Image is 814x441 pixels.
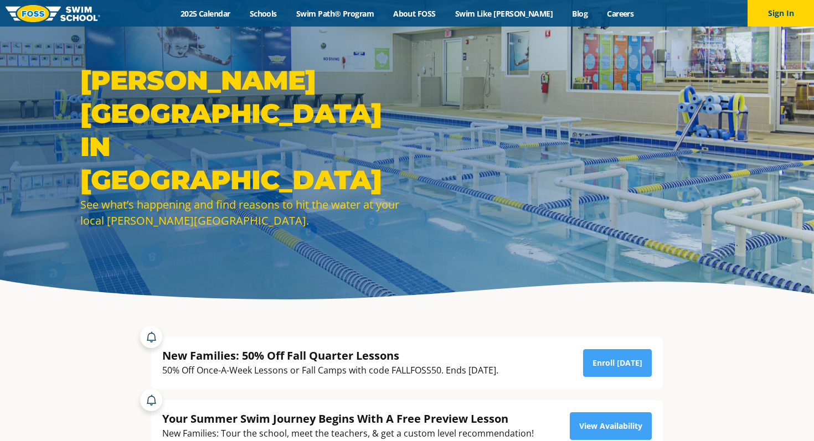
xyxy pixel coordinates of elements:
div: 50% Off Once-A-Week Lessons or Fall Camps with code FALLFOSS50. Ends [DATE]. [162,363,498,378]
a: Blog [563,8,597,19]
img: FOSS Swim School Logo [6,5,100,22]
a: Swim Like [PERSON_NAME] [445,8,563,19]
a: 2025 Calendar [171,8,240,19]
h1: [PERSON_NAME][GEOGRAPHIC_DATA] in [GEOGRAPHIC_DATA] [80,64,401,196]
div: New Families: Tour the school, meet the teachers, & get a custom level recommendation! [162,426,534,441]
a: Swim Path® Program [286,8,383,19]
a: Careers [597,8,643,19]
a: Enroll [DATE] [583,349,652,377]
a: About FOSS [384,8,446,19]
a: View Availability [570,412,652,440]
a: Schools [240,8,286,19]
div: New Families: 50% Off Fall Quarter Lessons [162,348,498,363]
div: See what’s happening and find reasons to hit the water at your local [PERSON_NAME][GEOGRAPHIC_DATA]. [80,196,401,229]
div: Your Summer Swim Journey Begins With A Free Preview Lesson [162,411,534,426]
